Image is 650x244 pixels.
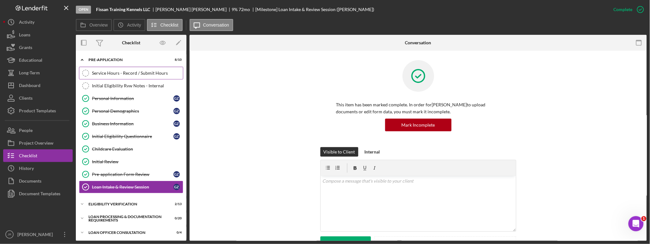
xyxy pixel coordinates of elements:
[79,130,183,143] a: Initial Eligibility QuestionnaireGZ
[239,7,250,12] div: 72 mo
[361,147,383,157] button: Internal
[190,19,234,31] button: Conversation
[19,162,34,176] div: History
[641,216,647,221] span: 1
[92,159,183,164] div: Initial Review
[3,16,73,28] button: Activity
[19,187,60,202] div: Document Templates
[405,40,431,45] div: Conversation
[19,66,40,81] div: Long-Term
[92,96,173,101] div: Personal Information
[161,22,179,28] label: Checklist
[256,7,374,12] div: [Milestone] Loan Intake & Review Session ([PERSON_NAME])
[170,202,182,206] div: 2 / 13
[92,172,173,177] div: Pre-application Form Review
[79,168,183,181] a: Pre-application Form ReviewGZ
[3,79,73,92] button: Dashboard
[170,216,182,220] div: 0 / 20
[96,7,150,12] b: Fissan Training Kennels LLC
[170,58,182,62] div: 8 / 10
[19,124,33,138] div: People
[19,149,37,164] div: Checklist
[19,54,42,68] div: Educational
[3,92,73,104] button: Clients
[88,58,166,62] div: Pre-Application
[79,143,183,155] a: Childcare Evaluation
[92,109,173,114] div: Personal Demographics
[3,228,73,241] button: JR[PERSON_NAME]
[79,181,183,193] a: Loan Intake & Review SessionGZ
[170,231,182,235] div: 0 / 4
[385,119,452,131] button: Mark Incomplete
[8,233,11,236] text: JR
[614,3,633,16] div: Complete
[3,104,73,117] button: Product Templates
[19,104,56,119] div: Product Templates
[3,124,73,137] button: People
[19,28,30,43] div: Loans
[3,187,73,200] button: Document Templates
[88,202,166,206] div: Eligibility Verification
[79,92,183,105] a: Personal InformationGZ
[3,66,73,79] button: Long-Term
[79,105,183,117] a: Personal DemographicsGZ
[76,19,112,31] button: Overview
[92,134,173,139] div: Initial Eligibility Questionnaire
[127,22,141,28] label: Activity
[92,121,173,126] div: Business Information
[79,79,183,92] a: Initial Eligibility Rvw Notes - Internal
[92,71,183,76] div: Service Hours - Record / Submit Hours
[19,92,33,106] div: Clients
[19,79,40,93] div: Dashboard
[3,28,73,41] a: Loans
[89,22,108,28] label: Overview
[365,147,380,157] div: Internal
[16,228,57,242] div: [PERSON_NAME]
[402,119,435,131] div: Mark Incomplete
[320,147,358,157] button: Visible to Client
[336,101,501,116] p: This item has been marked complete. In order for [PERSON_NAME] to upload documents or edit form d...
[122,40,140,45] div: Checklist
[3,137,73,149] button: Project Overview
[629,216,644,231] iframe: Intercom live chat
[92,185,173,190] div: Loan Intake & Review Session
[173,133,180,140] div: G Z
[173,171,180,178] div: G Z
[88,215,166,222] div: Loan Processing & Documentation Requirements
[324,147,355,157] div: Visible to Client
[79,67,183,79] a: Service Hours - Record / Submit Hours
[79,155,183,168] a: Initial Review
[3,41,73,54] button: Grants
[173,121,180,127] div: G Z
[203,22,229,28] label: Conversation
[19,16,34,30] div: Activity
[113,19,145,31] button: Activity
[607,3,647,16] button: Complete
[88,231,166,235] div: Loan Officer Consultation
[232,7,238,12] div: 9 %
[92,83,183,88] div: Initial Eligibility Rvw Notes - Internal
[3,54,73,66] button: Educational
[19,175,41,189] div: Documents
[3,175,73,187] button: Documents
[173,184,180,190] div: G Z
[92,147,183,152] div: Childcare Evaluation
[3,162,73,175] button: History
[147,19,183,31] button: Checklist
[3,149,73,162] button: Checklist
[155,7,232,12] div: [PERSON_NAME] [PERSON_NAME]
[76,6,91,14] div: Open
